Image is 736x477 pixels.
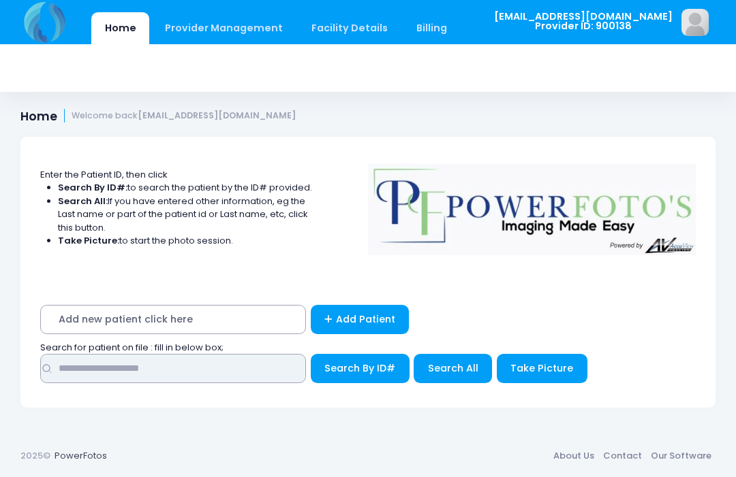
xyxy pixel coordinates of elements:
[414,354,492,383] button: Search All
[463,12,515,44] a: Staff
[403,12,461,44] a: Billing
[428,361,478,375] span: Search All
[311,354,410,383] button: Search By ID#
[55,449,107,462] a: PowerFotos
[72,111,296,121] small: Welcome back
[91,12,149,44] a: Home
[549,444,598,468] a: About Us
[138,110,296,121] strong: [EMAIL_ADDRESS][DOMAIN_NAME]
[58,234,313,248] li: to start the photo session.
[510,361,573,375] span: Take Picture
[20,109,296,123] h1: Home
[324,361,395,375] span: Search By ID#
[646,444,716,468] a: Our Software
[497,354,587,383] button: Take Picture
[58,195,108,208] strong: Search All:
[40,168,168,181] span: Enter the Patient ID, then click
[58,181,313,195] li: to search the patient by the ID# provided.
[311,305,410,334] a: Add Patient
[494,12,673,31] span: [EMAIL_ADDRESS][DOMAIN_NAME] Provider ID: 900138
[58,234,119,247] strong: Take Picture:
[40,305,306,334] span: Add new patient click here
[40,341,224,354] span: Search for patient on file : fill in below box;
[598,444,646,468] a: Contact
[20,449,50,462] span: 2025©
[58,195,313,235] li: If you have entered other information, eg the Last name or part of the patient id or Last name, e...
[681,9,709,36] img: image
[298,12,401,44] a: Facility Details
[58,181,127,194] strong: Search By ID#:
[362,154,703,255] img: Logo
[151,12,296,44] a: Provider Management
